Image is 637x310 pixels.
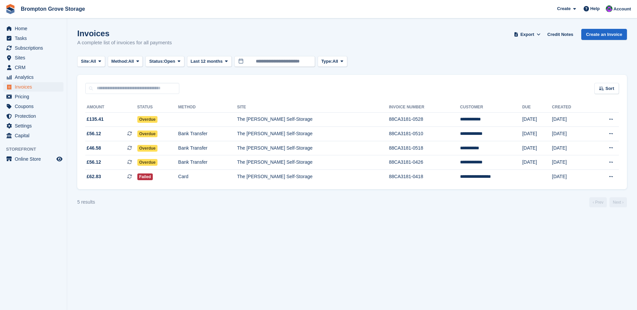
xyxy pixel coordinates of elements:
span: Coupons [15,102,55,111]
td: 88CA3181-0528 [389,112,460,127]
td: Bank Transfer [178,127,237,141]
span: Online Store [15,154,55,164]
a: menu [3,43,63,53]
span: Type: [321,58,333,65]
button: Last 12 months [187,56,232,67]
td: 88CA3181-0418 [389,170,460,184]
a: menu [3,24,63,33]
span: £135.41 [87,116,104,123]
span: Storefront [6,146,67,153]
h1: Invoices [77,29,172,38]
td: The [PERSON_NAME] Self-Storage [237,127,389,141]
span: Home [15,24,55,33]
a: menu [3,63,63,72]
a: menu [3,131,63,140]
td: [DATE] [522,155,552,170]
th: Invoice Number [389,102,460,113]
a: Preview store [55,155,63,163]
td: [DATE] [522,127,552,141]
td: Bank Transfer [178,155,237,170]
span: Overdue [137,159,158,166]
td: [DATE] [552,112,591,127]
td: Card [178,170,237,184]
th: Customer [460,102,522,113]
a: menu [3,121,63,131]
span: Overdue [137,131,158,137]
span: Analytics [15,72,55,82]
td: [DATE] [552,141,591,155]
td: 88CA3181-0426 [389,155,460,170]
span: Overdue [137,116,158,123]
div: 5 results [77,199,95,206]
td: The [PERSON_NAME] Self-Storage [237,141,389,155]
th: Amount [85,102,137,113]
td: [DATE] [552,155,591,170]
td: [DATE] [522,141,552,155]
button: Site: All [77,56,105,67]
span: Sites [15,53,55,62]
a: Credit Notes [545,29,576,40]
td: [DATE] [552,127,591,141]
a: menu [3,82,63,92]
td: Bank Transfer [178,141,237,155]
a: menu [3,72,63,82]
a: menu [3,53,63,62]
span: Subscriptions [15,43,55,53]
span: Pricing [15,92,55,101]
td: The [PERSON_NAME] Self-Storage [237,112,389,127]
span: Site: [81,58,90,65]
span: Settings [15,121,55,131]
img: stora-icon-8386f47178a22dfd0bd8f6a31ec36ba5ce8667c1dd55bd0f319d3a0aa187defe.svg [5,4,15,14]
span: Sort [605,85,614,92]
span: Status: [149,58,164,65]
span: £56.12 [87,159,101,166]
span: Overdue [137,145,158,152]
td: 88CA3181-0510 [389,127,460,141]
th: Site [237,102,389,113]
span: Create [557,5,571,12]
span: Protection [15,111,55,121]
p: A complete list of invoices for all payments [77,39,172,47]
span: Account [613,6,631,12]
td: The [PERSON_NAME] Self-Storage [237,155,389,170]
span: Help [590,5,600,12]
span: £56.12 [87,130,101,137]
th: Method [178,102,237,113]
td: 88CA3181-0518 [389,141,460,155]
img: Jo Brock [606,5,612,12]
span: Method: [111,58,129,65]
span: Last 12 months [191,58,223,65]
td: The [PERSON_NAME] Self-Storage [237,170,389,184]
a: Brompton Grove Storage [18,3,88,14]
nav: Page [588,197,628,207]
td: [DATE] [552,170,591,184]
span: All [332,58,338,65]
button: Type: All [318,56,347,67]
span: CRM [15,63,55,72]
th: Status [137,102,178,113]
a: Previous [589,197,607,207]
span: £62.83 [87,173,101,180]
td: [DATE] [522,112,552,127]
span: £46.58 [87,145,101,152]
span: All [90,58,96,65]
a: menu [3,111,63,121]
button: Status: Open [145,56,184,67]
a: Create an Invoice [581,29,627,40]
th: Created [552,102,591,113]
th: Due [522,102,552,113]
a: menu [3,34,63,43]
a: menu [3,154,63,164]
span: Export [520,31,534,38]
span: Invoices [15,82,55,92]
button: Method: All [108,56,143,67]
span: Open [164,58,175,65]
button: Export [512,29,542,40]
span: Tasks [15,34,55,43]
span: Capital [15,131,55,140]
span: All [128,58,134,65]
a: menu [3,102,63,111]
span: Failed [137,173,153,180]
a: Next [609,197,627,207]
a: menu [3,92,63,101]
